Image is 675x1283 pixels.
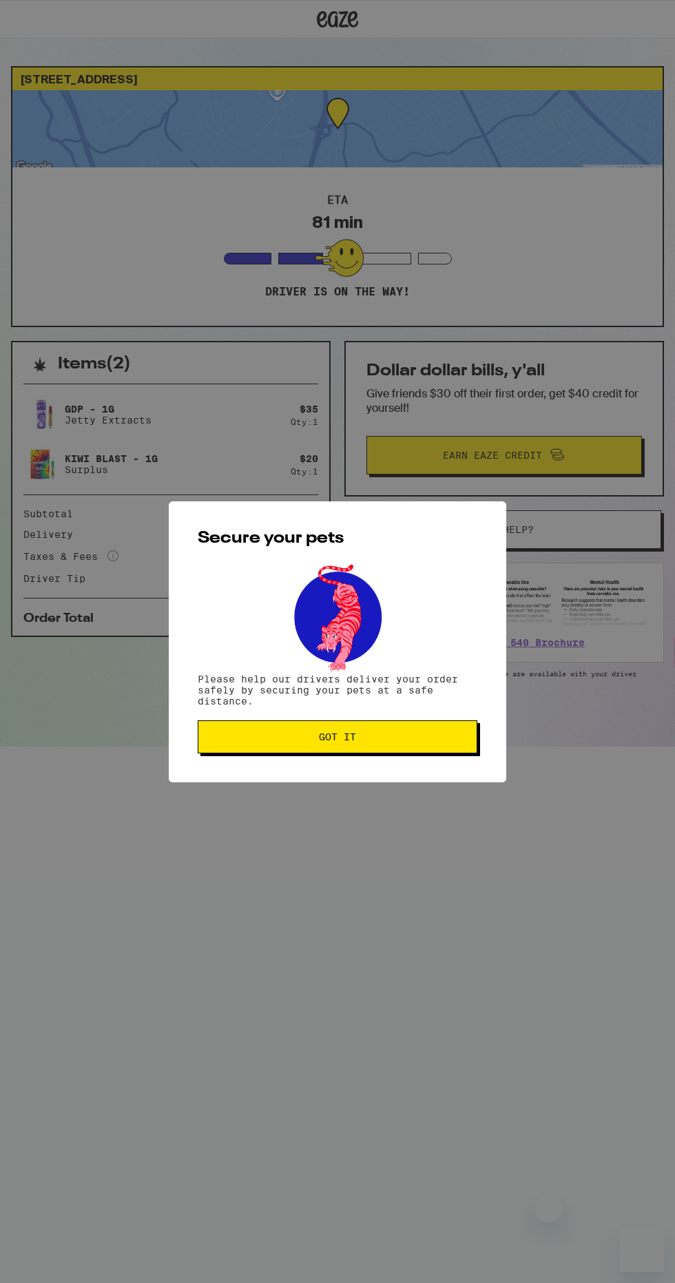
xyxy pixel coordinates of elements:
[198,674,477,707] p: Please help our drivers deliver your order safely by securing your pets at a safe distance.
[620,1228,664,1272] iframe: Button to launch messaging window
[198,530,477,547] h2: Secure your pets
[535,1195,563,1222] iframe: Close message
[319,732,356,742] span: Got it
[281,561,394,674] img: pets
[198,720,477,753] button: Got it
